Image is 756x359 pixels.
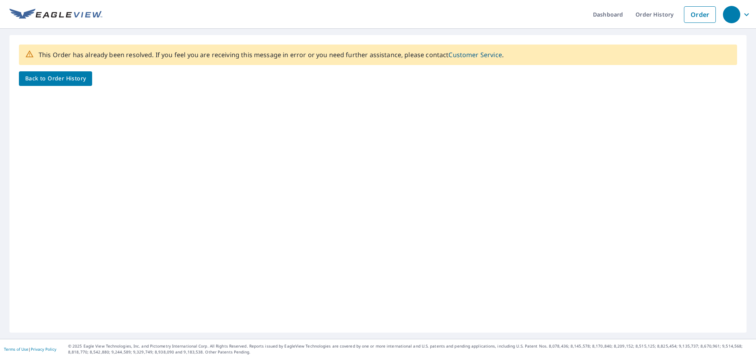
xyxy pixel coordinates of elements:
[25,74,86,84] span: Back to Order History
[31,346,56,352] a: Privacy Policy
[4,347,56,352] p: |
[19,71,92,86] a: Back to Order History
[9,9,102,20] img: EV Logo
[684,6,716,23] a: Order
[68,343,752,355] p: © 2025 Eagle View Technologies, Inc. and Pictometry International Corp. All Rights Reserved. Repo...
[448,50,502,59] a: Customer Service
[4,346,28,352] a: Terms of Use
[39,50,504,60] p: This Order has already been resolved. If you feel you are receiving this message in error or you ...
